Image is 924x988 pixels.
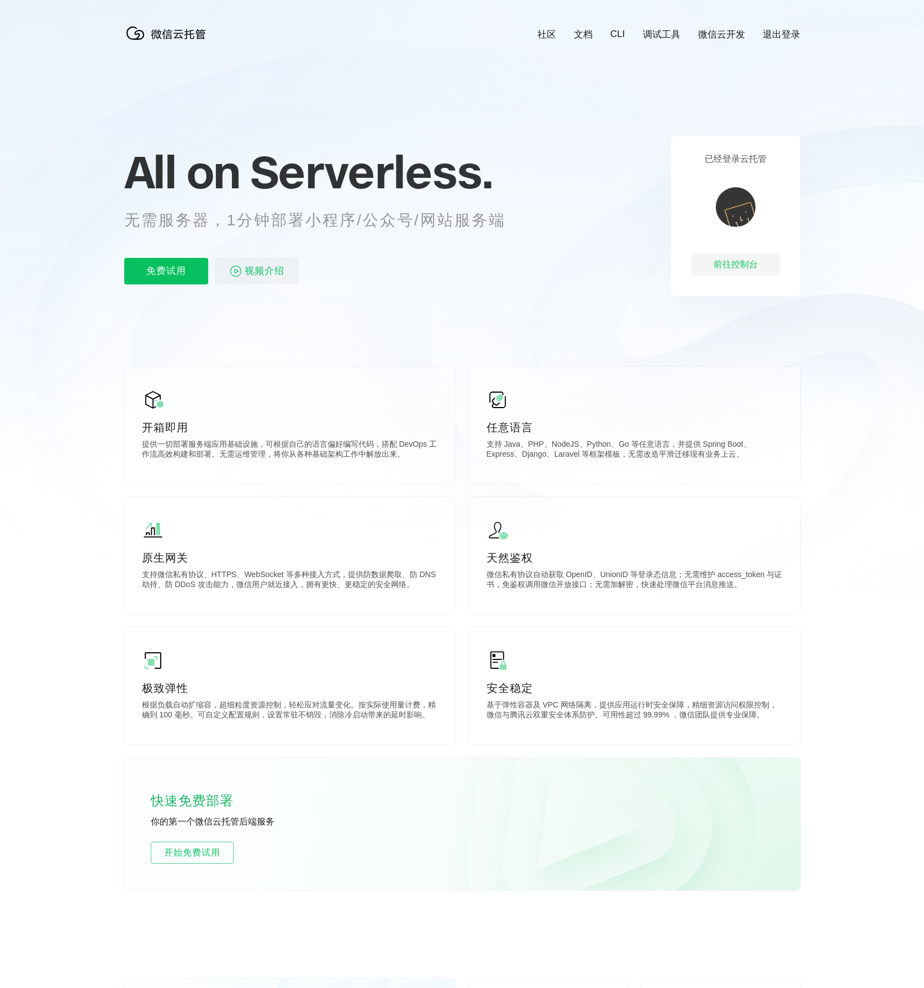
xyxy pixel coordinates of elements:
[124,22,213,44] img: 微信云托管
[487,700,783,722] p: 基于弹性容器及 VPC 网络隔离，提供应用运行时安全保障，精细资源访问权限控制，微信与腾讯云双重安全体系防护。可用性超过 99.99% ，微信团队提供专业保障。
[698,28,745,41] a: 微信云开发
[487,570,783,592] p: 微信私有协议自动获取 OpenID、UnionID 等登录态信息；无需维护 access_token 与证书，免鉴权调用微信开放接口；无需加解密，快速处理微信平台消息推送。
[124,144,240,199] span: All on
[250,144,493,199] span: Serverless.
[142,440,438,462] p: 提供一切部署服务端应用基础设施，可根据自己的语言偏好编写代码，搭配 DevOps 工作流高效构建和部署。无需运维管理，将你从各种基础架构工作中解放出来。
[537,28,556,41] a: 社区
[124,258,208,284] p: 免费试用
[142,680,438,696] p: 极致弹性
[610,29,625,40] a: CLI
[487,550,783,566] p: 天然鉴权
[151,790,261,812] p: 快速免费部署
[151,816,316,828] p: 你的第一个微信云托管后端服务
[705,154,767,165] p: 已经登录云托管
[124,209,526,231] p: 无需服务器，1分钟部署小程序/公众号/网站服务端
[574,28,593,41] a: 文档
[124,36,213,46] a: 微信云托管
[142,420,438,435] p: 开箱即用
[151,846,233,859] span: 开始免费试用
[763,28,800,41] a: 退出登录
[229,265,242,278] img: video_play.svg
[487,420,783,435] p: 任意语言
[245,258,284,284] span: 视频介绍
[142,550,438,566] p: 原生网关
[142,570,438,592] p: 支持微信私有协议、HTTPS、WebSocket 等多种接入方式，提供防数据爬取、防 DNS 劫持、防 DDoS 攻击能力，微信用户就近接入，拥有更快、更稳定的安全网络。
[487,680,783,696] p: 安全稳定
[691,253,780,276] div: 前往控制台
[643,28,680,41] a: 调试工具
[142,700,438,722] p: 根据负载自动扩缩容，超细粒度资源控制，轻松应对流量变化。按实际使用量计费，精确到 100 毫秒。可自定义配置规则，设置常驻不销毁，消除冷启动带来的延时影响。
[487,440,783,462] p: 支持 Java、PHP、NodeJS、Python、Go 等任意语言，并提供 Spring Boot、Express、Django、Laravel 等框架模板，无需改造平滑迁移现有业务上云。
